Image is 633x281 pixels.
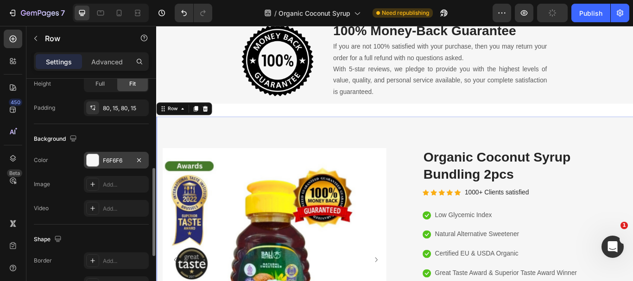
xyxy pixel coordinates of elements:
div: 450 [9,99,22,106]
div: Height [34,80,51,88]
span: Need republishing [382,9,429,17]
div: Image [34,180,50,188]
div: 80, 15, 80, 15 [103,104,146,112]
div: Add... [103,257,146,265]
div: Border [34,256,52,265]
div: Beta [7,169,22,177]
div: F6F6F6 [103,156,130,165]
div: Color [34,156,48,164]
button: Carousel Next Arrow [249,265,264,280]
button: Publish [571,4,610,22]
p: Row [45,33,124,44]
div: Padding [34,104,55,112]
div: Undo/Redo [175,4,212,22]
p: If you are not 100% satisfied with your purchase, then you may return your order for a full refun... [206,18,456,44]
p: With 5-star reviews, we pledge to provide you with the highest levels of value, quality, and pers... [206,44,456,84]
div: Add... [103,205,146,213]
iframe: Design area [156,26,633,281]
iframe: Intercom live chat [601,236,624,258]
div: Add... [103,181,146,189]
span: Organic Coconut Syrup [279,8,350,18]
div: Publish [579,8,602,18]
p: 1000+ Clients satisfied [360,188,434,201]
div: Shape [34,233,63,246]
button: 7 [4,4,69,22]
span: 1 [620,222,628,229]
p: Advanced [91,57,123,67]
p: 7 [61,7,65,19]
div: Video [34,204,49,212]
p: Low Glycemic Index [325,214,391,228]
div: Background [34,133,79,145]
h2: organic coconut syrup bundling 2pcs [310,143,549,184]
p: Certified EU & USDA Organic [325,259,422,273]
span: Full [95,80,105,88]
span: Fit [129,80,136,88]
div: Row [12,93,27,101]
span: / [274,8,277,18]
p: Settings [46,57,72,67]
button: Carousel Back Arrow [14,265,29,280]
p: Natural Alternative Sweetener [325,237,423,250]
